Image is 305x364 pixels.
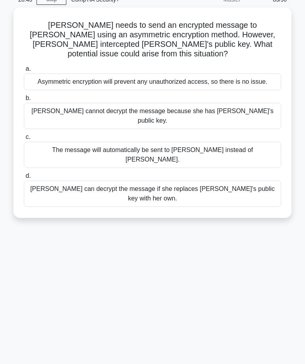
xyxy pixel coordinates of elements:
[25,65,31,72] span: a.
[25,94,31,101] span: b.
[23,20,282,59] h5: [PERSON_NAME] needs to send an encrypted message to [PERSON_NAME] using an asymmetric encryption ...
[24,73,281,90] div: Asymmetric encryption will prevent any unauthorized access, so there is no issue.
[24,103,281,129] div: [PERSON_NAME] cannot decrypt the message because she has [PERSON_NAME]'s public key.
[25,172,31,179] span: d.
[24,142,281,168] div: The message will automatically be sent to [PERSON_NAME] instead of [PERSON_NAME].
[25,133,30,140] span: c.
[24,181,281,207] div: [PERSON_NAME] can decrypt the message if she replaces [PERSON_NAME]'s public key with her own.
